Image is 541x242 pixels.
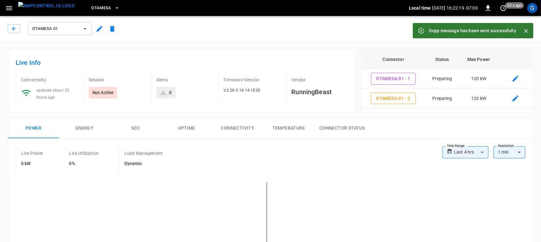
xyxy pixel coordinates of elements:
p: [DATE] 16:22:19 -07:00 [432,5,478,11]
button: OtaMesa 01 - 1 [371,73,416,85]
p: Live Power [21,150,43,156]
div: profile-icon [527,3,537,13]
button: Close [521,26,531,36]
span: OtaMesa [91,4,111,12]
div: Last 4 hrs [454,146,488,158]
table: connector table [362,50,533,108]
p: Session [89,77,146,83]
label: Resolution [498,143,514,148]
td: Preparing [425,89,460,109]
p: Vendor [291,77,348,83]
th: Status [425,50,460,69]
h6: 0 kW [21,160,43,167]
h6: 0% [69,160,99,167]
img: ampcontrol.io logo [18,2,75,10]
span: OtaMesa 01 [32,25,79,33]
button: Energy [59,118,110,139]
button: Temperature [263,118,314,139]
p: Load Management [124,150,163,156]
p: Firmware Version [224,77,281,83]
button: OtaMesa 01 [28,22,92,35]
h6: RunningBeast [291,87,348,97]
p: Not Active [93,89,114,96]
span: updated about 23 hours ago [36,88,69,100]
button: SOC [110,118,161,139]
label: Time Range [447,143,465,148]
button: set refresh interval [498,3,508,13]
p: Connectivity [21,77,78,83]
button: Connectivity [212,118,263,139]
button: Power [8,118,59,139]
button: OtaMesa [89,2,122,14]
div: Ocpp message has been sent successfully [429,25,516,36]
td: 120 kW [460,69,498,89]
td: Preparing [425,69,460,89]
button: OtaMesa 01 - 2 [371,93,416,104]
th: Max Power [460,50,498,69]
th: Connector [362,50,425,69]
h6: Dynamic [124,160,163,167]
span: 20 s ago [505,2,524,9]
p: Alerts [156,77,213,83]
td: 120 kW [460,89,498,109]
button: Uptime [161,118,212,139]
p: Local time [409,5,431,11]
p: Live Utilization [69,150,99,156]
div: 1 min [493,146,525,158]
div: 0 [169,89,172,96]
span: V2.20-3.19.14-1E2D [224,88,261,93]
button: Connector Status [314,118,370,139]
h6: Live Info [16,57,348,68]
